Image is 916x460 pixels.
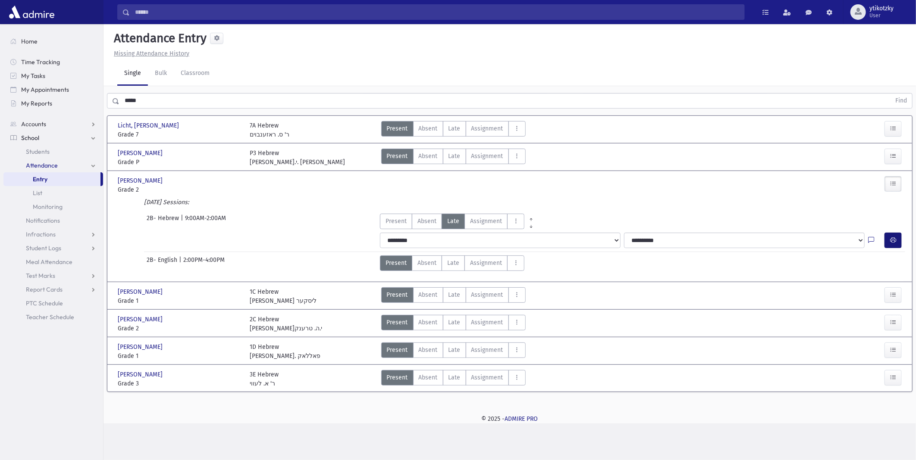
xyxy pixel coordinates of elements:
div: © 2025 - [117,414,902,423]
a: PTC Schedule [3,296,103,310]
span: 2B- Hebrew [147,214,181,229]
img: AdmirePro [7,3,56,21]
span: Present [387,152,408,161]
a: Meal Attendance [3,255,103,269]
a: All Prior [524,214,538,221]
div: AttTypes [381,342,526,361]
u: Missing Attendance History [114,50,189,57]
span: Late [449,318,461,327]
span: Present [386,258,407,267]
span: Attendance [26,162,58,169]
span: 2:00PM-4:00PM [183,255,225,271]
span: Student Logs [26,244,61,252]
a: Report Cards [3,283,103,296]
span: Absent [419,290,438,299]
a: Monitoring [3,200,103,214]
a: Students [3,145,103,159]
div: AttTypes [381,121,526,139]
div: P3 Hebrew [PERSON_NAME].י. [PERSON_NAME] [250,149,345,167]
span: Grade 3 [118,379,241,388]
span: My Appointments [21,86,69,93]
span: Absent [419,152,438,161]
span: Assignment [471,152,503,161]
div: AttTypes [381,315,526,333]
span: Grade 1 [118,296,241,305]
span: Late [447,217,459,226]
a: Test Marks [3,269,103,283]
span: [PERSON_NAME] [118,176,164,185]
a: All Later [524,221,538,227]
span: | [181,214,185,229]
span: ytikotzky [869,5,894,12]
span: Entry [33,175,47,183]
span: Absent [417,258,436,267]
div: AttTypes [381,287,526,305]
a: Home [3,34,103,48]
a: Single [117,62,148,86]
span: Teacher Schedule [26,313,74,321]
span: Home [21,37,38,45]
span: Assignment [471,318,503,327]
span: Time Tracking [21,58,60,66]
span: 9:00AM-2:00AM [185,214,226,229]
span: Grade 1 [118,351,241,361]
span: Assignment [470,217,502,226]
span: Infractions [26,230,56,238]
span: Grade 2 [118,185,241,194]
span: | [179,255,183,271]
span: Present [387,318,408,327]
a: Entry [3,172,100,186]
span: Grade 7 [118,130,241,139]
span: My Reports [21,99,52,107]
span: User [869,12,894,19]
a: List [3,186,103,200]
span: Present [386,217,407,226]
span: [PERSON_NAME] [118,315,164,324]
a: Notifications [3,214,103,227]
span: Accounts [21,120,46,128]
a: Classroom [174,62,216,86]
a: Time Tracking [3,55,103,69]
span: Late [449,152,461,161]
div: AttTypes [381,149,526,167]
span: My Tasks [21,72,45,80]
a: ADMIRE PRO [505,415,538,423]
span: Late [449,124,461,133]
a: Missing Attendance History [110,50,189,57]
span: Licht, [PERSON_NAME] [118,121,181,130]
span: Monitoring [33,203,63,211]
span: Late [449,290,461,299]
span: Assignment [471,373,503,382]
span: PTC Schedule [26,299,63,307]
span: Test Marks [26,272,55,280]
span: Assignment [471,290,503,299]
i: [DATE] Sessions: [144,199,189,206]
span: Absent [419,345,438,354]
span: School [21,134,39,142]
span: Assignment [470,258,502,267]
div: 1D Hebrew [PERSON_NAME]. פאללאק [250,342,320,361]
div: 1C Hebrew [PERSON_NAME] ליסקער [250,287,317,305]
div: 7A Hebrew ר' ס. ראזענבוים [250,121,289,139]
span: Late [449,373,461,382]
span: [PERSON_NAME] [118,342,164,351]
a: Student Logs [3,241,103,255]
span: Present [387,345,408,354]
span: [PERSON_NAME] [118,370,164,379]
a: Infractions [3,227,103,241]
a: School [3,131,103,145]
a: My Reports [3,96,103,110]
span: Report Cards [26,286,63,293]
span: Grade P [118,158,241,167]
div: AttTypes [380,255,524,271]
input: Search [130,4,744,20]
span: Absent [419,318,438,327]
button: Find [890,93,912,108]
span: Absent [419,124,438,133]
span: Present [387,124,408,133]
span: Absent [417,217,436,226]
h5: Attendance Entry [110,31,207,46]
span: 2B- English [147,255,179,271]
div: AttTypes [381,370,526,388]
span: Assignment [471,124,503,133]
